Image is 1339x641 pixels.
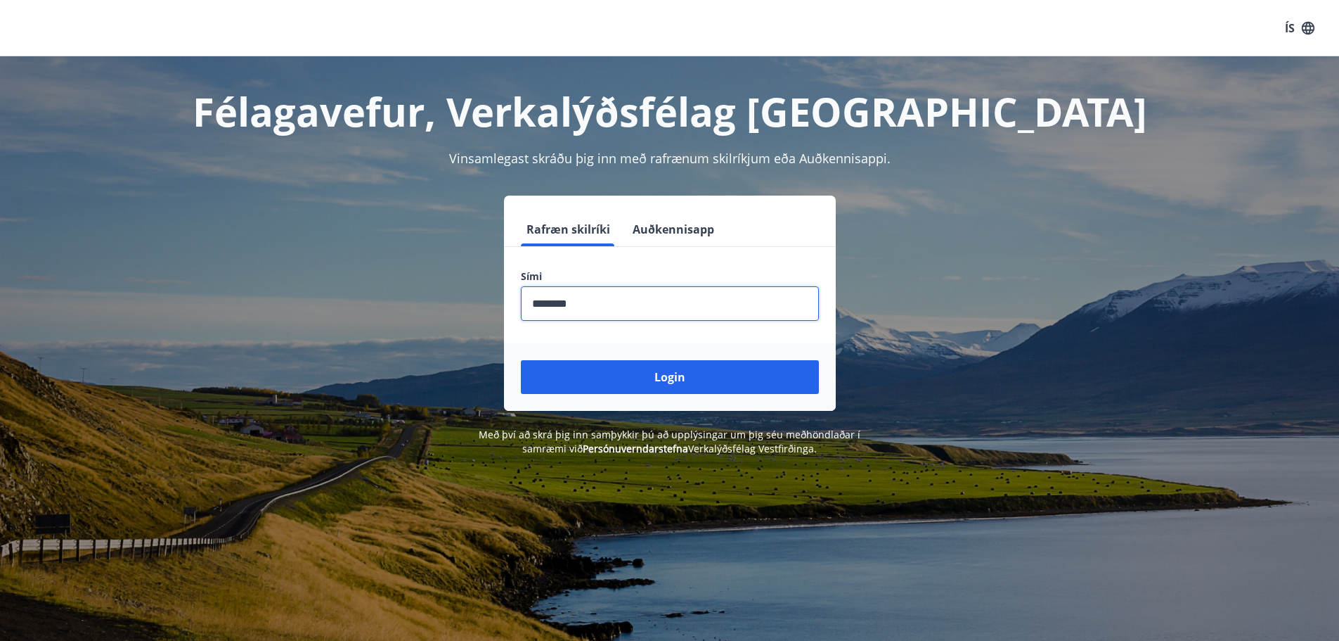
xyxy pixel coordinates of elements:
label: Sími [521,269,819,284]
a: Persónuverndarstefna [583,442,688,455]
button: Rafræn skilríki [521,212,616,246]
button: Login [521,360,819,394]
span: Vinsamlegast skráðu þig inn með rafrænum skilríkjum eða Auðkennisappi. [449,150,891,167]
button: ÍS [1277,15,1322,41]
h1: Félagavefur, Verkalýðsfélag [GEOGRAPHIC_DATA] [181,84,1159,138]
button: Auðkennisapp [627,212,720,246]
span: Með því að skrá þig inn samþykkir þú að upplýsingar um þig séu meðhöndlaðar í samræmi við Verkalý... [479,428,860,455]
